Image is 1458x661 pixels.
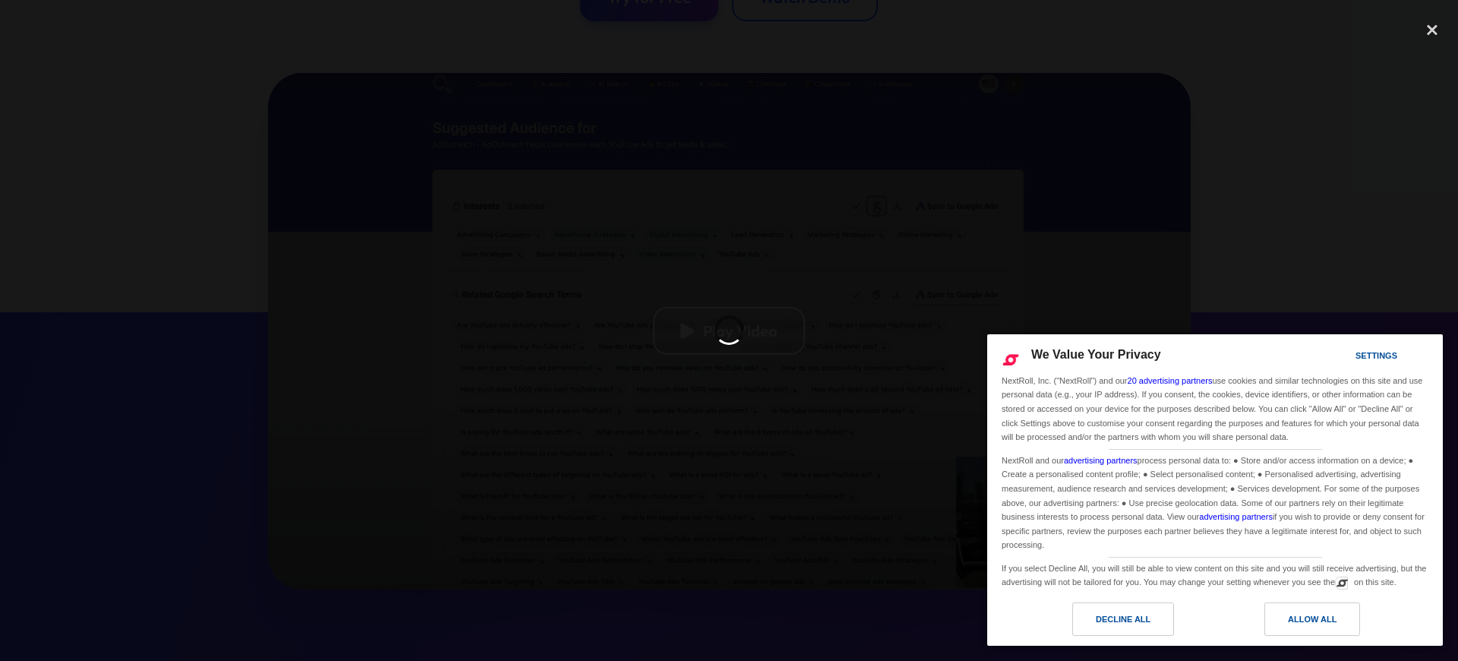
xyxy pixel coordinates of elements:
span: We Value Your Privacy [1031,348,1161,361]
div: If you select Decline All, you will still be able to view content on this site and you will still... [999,558,1431,591]
div: Allow All [1288,611,1336,628]
a: advertising partners [1064,456,1138,465]
div: close lightbox [1406,13,1458,46]
div: Decline All [1096,611,1150,628]
a: advertising partners [1199,512,1273,521]
div: NextRoll, Inc. ("NextRoll") and our use cookies and similar technologies on this site and use per... [999,372,1431,446]
a: 20 advertising partners [1128,376,1213,385]
div: Settings [1355,347,1397,364]
div: NextRoll and our process personal data to: ● Store and/or access information on a device; ● Creat... [999,450,1431,554]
